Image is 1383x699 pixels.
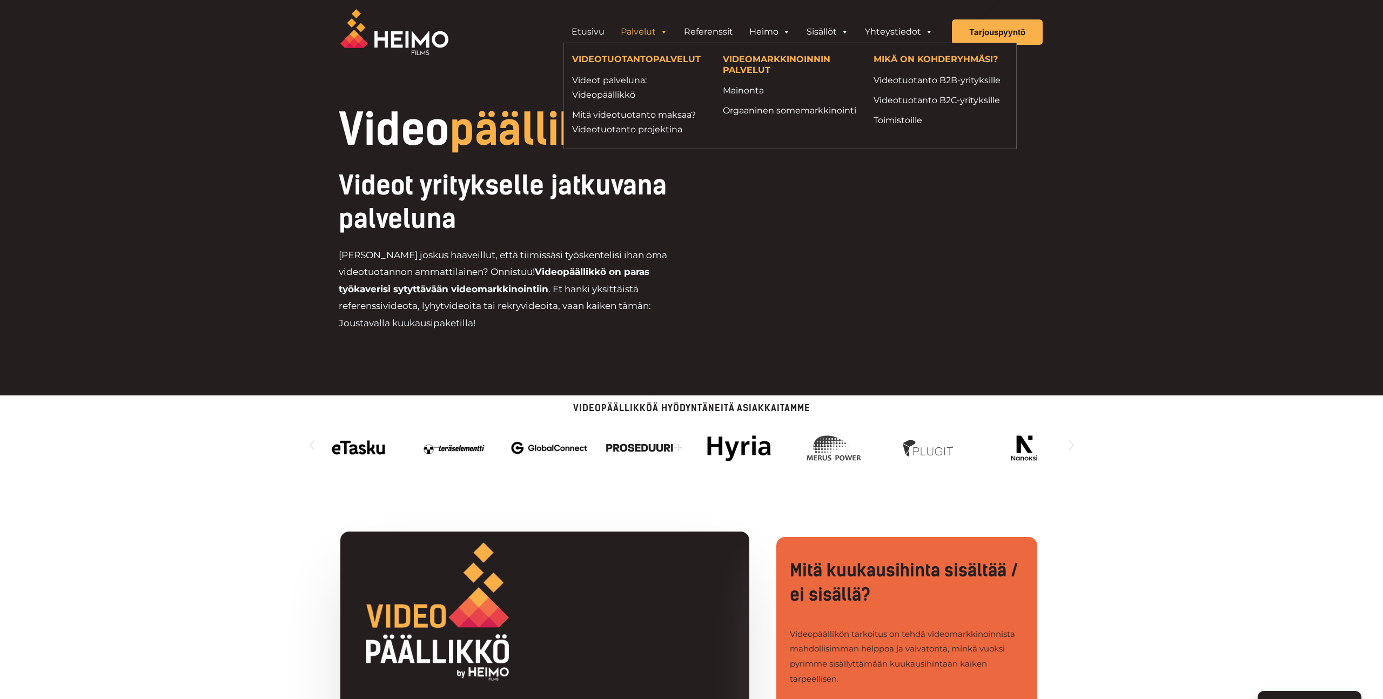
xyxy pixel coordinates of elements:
[449,104,631,156] span: päällikkö
[339,108,765,151] h1: Video
[723,54,857,77] h4: VIDEOMARKKINOINNIN PALVELUT
[305,404,1078,413] p: Videopäällikköä hyödyntäneitä asiakkaitamme
[701,429,777,467] div: 5 / 14
[741,21,798,43] a: Heimo
[572,54,707,67] h4: VIDEOTUOTANTOPALVELUT
[340,9,448,55] img: Heimo Filmsin logo
[986,429,1062,467] img: nanoksi_logo
[511,429,587,467] div: 3 / 14
[874,113,1008,127] a: Toimistoille
[891,429,967,467] img: Videotuotantoa yritykselle jatkuvana palveluna hankkii mm. Plugit
[511,429,587,467] img: Videotuotantoa yritykselle jatkuvana palveluna hankkii mm. GlobalConnect
[606,429,682,467] img: Videotuotantoa yritykselle jatkuvana palveluna hankkii mm. Proseduuri
[723,83,857,98] a: Mainonta
[305,424,1078,467] div: Karuselli | Vieritys vaakasuunnassa: Vasen ja oikea nuoli
[676,21,741,43] a: Referenssit
[796,429,872,467] div: 6 / 14
[339,247,691,332] p: [PERSON_NAME] joskus haaveillut, että tiimissäsi työskentelisi ihan oma videotuotannon ammattilai...
[857,21,941,43] a: Yhteystiedot
[321,429,398,467] div: 1 / 14
[606,429,682,467] div: 4 / 14
[874,93,1008,107] a: Videotuotanto B2C-yrityksille
[572,107,707,137] a: Mitä videotuotanto maksaa?Videotuotanto projektina
[613,21,676,43] a: Palvelut
[416,429,492,467] img: Videotuotantoa yritykselle jatkuvana palveluna hankkii mm. Teräselementti
[952,19,1043,45] a: Tarjouspyyntö
[558,21,946,43] aside: Header Widget 1
[723,103,857,118] a: Orgaaninen somemarkkinointi
[796,429,872,467] img: Videotuotantoa yritykselle jatkuvana palveluna hankkii mm. Merus Power
[790,627,1024,687] p: Videopäällikön tarkoitus on tehdä videomarkkinoinnista mahdollisimman helppoa ja vaivatonta, mink...
[701,429,777,467] img: hyria_heimo
[790,559,1024,607] h3: Mitä kuukausihinta sisältää / ei sisällä?
[986,429,1062,467] div: 8 / 14
[874,54,1008,67] h4: MIKÄ ON KOHDERYHMÄSI?
[798,21,857,43] a: Sisällöt
[563,21,613,43] a: Etusivu
[321,429,398,467] img: Videotuotantoa yritykselle jatkuvana palveluna hankkii mm. eTasku
[416,429,492,467] div: 2 / 14
[366,542,509,681] img: Videot yritykselle jatkuvana palveluna: Videopäällikkö
[339,170,667,234] span: Videot yritykselle jatkuvana palveluna
[572,73,707,102] a: Videot palveluna: Videopäällikkö
[891,429,967,467] div: 7 / 14
[874,73,1008,88] a: Videotuotanto B2B-yrityksille
[339,266,649,294] strong: Videopäällikkö on paras työkaverisi sytyttävään videomarkkinointiin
